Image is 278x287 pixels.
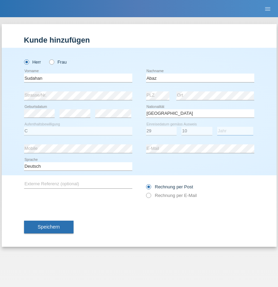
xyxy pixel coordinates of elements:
[24,36,254,44] h1: Kunde hinzufügen
[146,184,151,193] input: Rechnung per Post
[146,193,197,198] label: Rechnung per E-Mail
[24,221,74,234] button: Speichern
[146,193,151,201] input: Rechnung per E-Mail
[24,59,29,64] input: Herr
[49,59,67,65] label: Frau
[38,224,60,230] span: Speichern
[49,59,54,64] input: Frau
[264,5,271,12] i: menu
[146,184,193,189] label: Rechnung per Post
[24,59,41,65] label: Herr
[261,7,275,11] a: menu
